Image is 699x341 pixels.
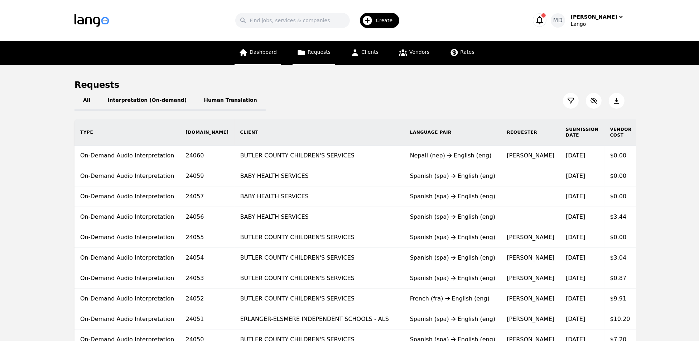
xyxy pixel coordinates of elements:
td: BABY HEALTH SERVICES [235,166,404,186]
td: BUTLER COUNTY CHILDREN'S SERVICES [235,289,404,309]
td: BUTLER COUNTY CHILDREN'S SERVICES [235,146,404,166]
td: $0.00 [604,227,638,248]
a: Clients [346,41,383,65]
td: 24054 [180,248,235,268]
a: Requests [293,41,335,65]
button: Customize Column View [586,93,602,109]
td: 24059 [180,166,235,186]
button: Human Translation [195,91,266,111]
td: $0.00 [604,146,638,166]
div: Nepali (nep) English (eng) [410,151,496,160]
td: $10.20 [604,309,638,330]
td: 24060 [180,146,235,166]
div: [PERSON_NAME] [571,13,617,20]
div: Spanish (spa) English (eng) [410,213,496,221]
button: Export Jobs [609,93,625,109]
td: [PERSON_NAME] [501,227,560,248]
span: Vendors [409,49,429,55]
span: Clients [361,49,379,55]
td: $3.04 [604,248,638,268]
td: On-Demand Audio Interpretation [74,146,180,166]
h1: Requests [74,79,119,91]
button: MD[PERSON_NAME]Lango [551,13,625,28]
time: [DATE] [566,316,585,322]
td: 24051 [180,309,235,330]
div: Spanish (spa) English (eng) [410,315,496,323]
td: [PERSON_NAME] [501,268,560,289]
time: [DATE] [566,234,585,241]
span: Rates [461,49,474,55]
th: Submission Date [560,119,604,146]
td: 24056 [180,207,235,227]
th: Vendor Cost [604,119,638,146]
td: On-Demand Audio Interpretation [74,289,180,309]
td: 24055 [180,227,235,248]
div: Spanish (spa) English (eng) [410,233,496,242]
td: 24052 [180,289,235,309]
time: [DATE] [566,275,585,281]
th: Language Pair [404,119,501,146]
td: 24053 [180,268,235,289]
button: Interpretation (On-demand) [99,91,195,111]
button: Create [350,10,404,31]
div: Spanish (spa) English (eng) [410,254,496,262]
td: On-Demand Audio Interpretation [74,186,180,207]
td: $0.87 [604,268,638,289]
a: Dashboard [235,41,281,65]
td: ERLANGER-ELSMERE INDEPENDENT SCHOOLS - ALS [235,309,404,330]
time: [DATE] [566,254,585,261]
td: On-Demand Audio Interpretation [74,207,180,227]
time: [DATE] [566,172,585,179]
td: On-Demand Audio Interpretation [74,268,180,289]
td: $0.00 [604,186,638,207]
div: Spanish (spa) English (eng) [410,172,496,180]
td: BUTLER COUNTY CHILDREN'S SERVICES [235,248,404,268]
td: BABY HEALTH SERVICES [235,207,404,227]
td: On-Demand Audio Interpretation [74,166,180,186]
td: On-Demand Audio Interpretation [74,309,180,330]
td: $9.91 [604,289,638,309]
span: Requests [308,49,331,55]
div: Spanish (spa) English (eng) [410,192,496,201]
time: [DATE] [566,152,585,159]
button: Filter [563,93,579,109]
span: Create [376,17,398,24]
td: [PERSON_NAME] [501,146,560,166]
img: Logo [74,14,109,27]
div: French (fra) English (eng) [410,294,496,303]
td: [PERSON_NAME] [501,289,560,309]
th: Type [74,119,180,146]
th: [DOMAIN_NAME] [180,119,235,146]
td: BUTLER COUNTY CHILDREN'S SERVICES [235,268,404,289]
a: Vendors [394,41,434,65]
input: Find jobs, services & companies [235,13,350,28]
td: $0.00 [604,166,638,186]
td: [PERSON_NAME] [501,309,560,330]
td: [PERSON_NAME] [501,248,560,268]
span: Dashboard [250,49,277,55]
div: Spanish (spa) English (eng) [410,274,496,283]
th: Client [235,119,404,146]
td: BABY HEALTH SERVICES [235,186,404,207]
time: [DATE] [566,213,585,220]
th: Requester [501,119,560,146]
time: [DATE] [566,193,585,200]
td: On-Demand Audio Interpretation [74,248,180,268]
div: Lango [571,20,625,28]
td: On-Demand Audio Interpretation [74,227,180,248]
td: $3.44 [604,207,638,227]
td: BUTLER COUNTY CHILDREN'S SERVICES [235,227,404,248]
span: MD [553,16,563,25]
time: [DATE] [566,295,585,302]
a: Rates [445,41,479,65]
td: 24057 [180,186,235,207]
button: All [74,91,99,111]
